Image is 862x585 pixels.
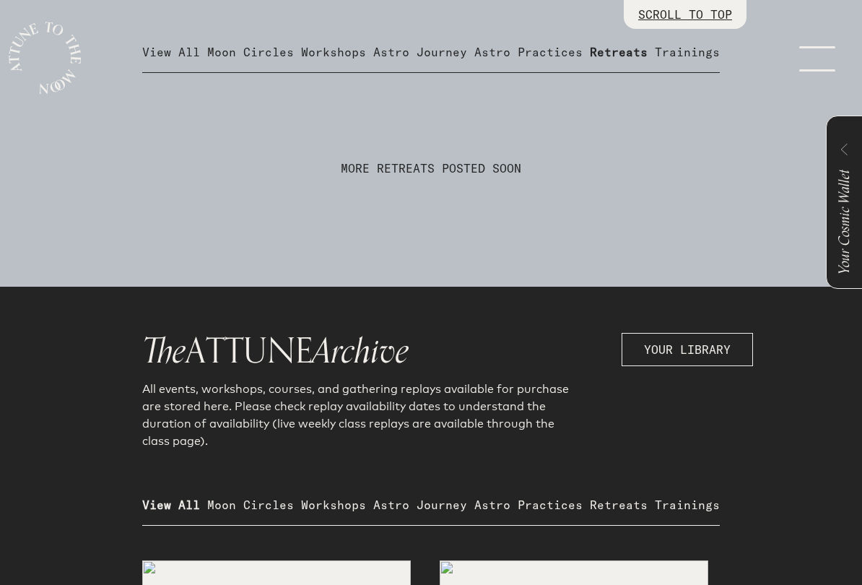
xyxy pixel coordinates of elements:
span: Archive [313,323,409,380]
p: Retreats [590,496,648,513]
p: MORE RETREATS POSTED SOON [341,160,521,177]
p: Retreats [590,43,648,61]
p: Astro Practices [474,43,583,61]
p: Workshops [301,496,366,513]
p: Trainings [655,496,720,513]
p: Workshops [301,43,366,61]
p: Astro Journey [373,496,467,513]
button: YOUR LIBRARY [622,333,753,366]
p: SCROLL TO TOP [638,6,732,23]
span: The [142,323,186,380]
p: Moon Circles [207,496,294,513]
p: Astro Practices [474,496,583,513]
h1: ATTUNE [142,333,720,369]
p: View All [142,43,200,61]
a: YOUR LIBRARY [622,334,753,348]
p: View All [142,496,200,513]
p: All events, workshops, courses, and gathering replays available for purchase are stored here. Ple... [142,381,575,450]
span: YOUR LIBRARY [644,341,731,358]
p: Astro Journey [373,43,467,61]
p: Trainings [655,43,720,61]
span: Your Cosmic Wallet [832,170,856,274]
p: Moon Circles [207,43,294,61]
